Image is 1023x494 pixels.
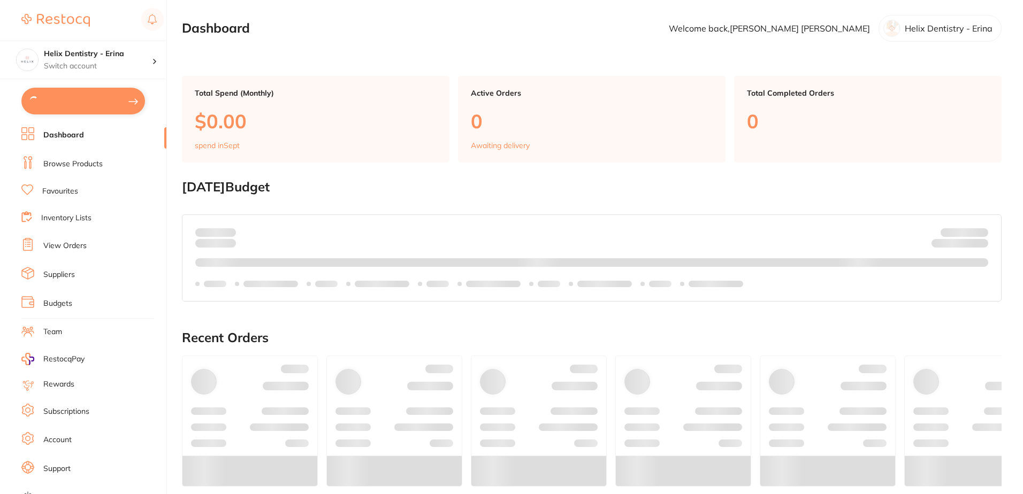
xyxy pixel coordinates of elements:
[43,464,71,474] a: Support
[195,89,437,97] p: Total Spend (Monthly)
[43,241,87,251] a: View Orders
[195,237,236,250] p: month
[649,280,671,288] p: Labels
[217,227,236,237] strong: $0.00
[315,280,338,288] p: Labels
[689,280,743,288] p: Labels extended
[355,280,409,288] p: Labels extended
[471,110,713,132] p: 0
[932,237,988,250] p: Remaining:
[967,227,988,237] strong: $NaN
[43,379,74,390] a: Rewards
[43,406,89,417] a: Subscriptions
[43,435,72,445] a: Account
[747,89,989,97] p: Total Completed Orders
[204,280,226,288] p: Labels
[41,213,91,223] a: Inventory Lists
[182,76,449,163] a: Total Spend (Monthly)$0.00spend inSept
[182,180,1002,195] h2: [DATE] Budget
[17,49,38,71] img: Helix Dentistry - Erina
[43,298,72,309] a: Budgets
[43,130,84,141] a: Dashboard
[182,330,1002,345] h2: Recent Orders
[243,280,298,288] p: Labels extended
[669,24,870,33] p: Welcome back, [PERSON_NAME] [PERSON_NAME]
[42,186,78,197] a: Favourites
[21,353,34,365] img: RestocqPay
[44,49,152,59] h4: Helix Dentistry - Erina
[466,280,521,288] p: Labels extended
[577,280,632,288] p: Labels extended
[905,24,993,33] p: Helix Dentistry - Erina
[747,110,989,132] p: 0
[21,14,90,27] img: Restocq Logo
[21,8,90,33] a: Restocq Logo
[182,21,250,36] h2: Dashboard
[21,353,85,365] a: RestocqPay
[43,354,85,365] span: RestocqPay
[458,76,726,163] a: Active Orders0Awaiting delivery
[471,89,713,97] p: Active Orders
[471,141,530,150] p: Awaiting delivery
[426,280,449,288] p: Labels
[43,159,103,169] a: Browse Products
[43,327,62,337] a: Team
[941,228,988,236] p: Budget:
[969,241,988,250] strong: $0.00
[195,110,437,132] p: $0.00
[44,61,152,72] p: Switch account
[195,228,236,236] p: Spent:
[195,141,240,150] p: spend in Sept
[538,280,560,288] p: Labels
[43,269,75,280] a: Suppliers
[734,76,1002,163] a: Total Completed Orders0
